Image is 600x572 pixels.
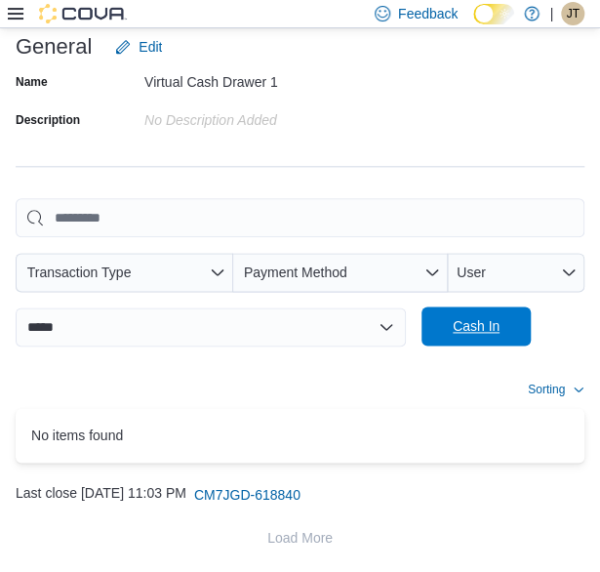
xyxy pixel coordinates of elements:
[16,253,233,292] button: Transaction Type
[473,24,474,25] span: Dark Mode
[457,265,486,280] span: User
[186,474,308,513] button: CM7JGD-618840
[453,316,500,336] span: Cash In
[528,382,565,397] span: Sorting
[448,253,584,292] button: User
[233,253,449,292] button: Payment Method
[244,265,347,280] span: Payment Method
[16,198,584,237] input: This is a search bar. As you type, the results lower in the page will automatically filter.
[566,2,579,25] span: JT
[39,4,127,23] img: Cova
[473,4,514,24] input: Dark Mode
[549,2,553,25] p: |
[398,4,458,23] span: Feedback
[561,2,584,25] div: Jennifer Tolkacz
[16,35,92,59] h3: General
[16,112,80,128] label: Description
[16,74,48,90] label: Name
[16,517,584,556] button: Load More
[267,527,333,547] span: Load More
[27,265,132,280] span: Transaction Type
[194,484,300,504] span: CM7JGD-618840
[107,27,170,66] button: Edit
[528,378,584,401] button: Sorting
[139,37,162,57] span: Edit
[144,66,406,90] div: Virtual Cash Drawer 1
[144,104,406,128] div: No Description added
[31,424,123,447] span: No items found
[16,474,584,513] div: Last close [DATE] 11:03 PM
[421,306,531,346] button: Cash In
